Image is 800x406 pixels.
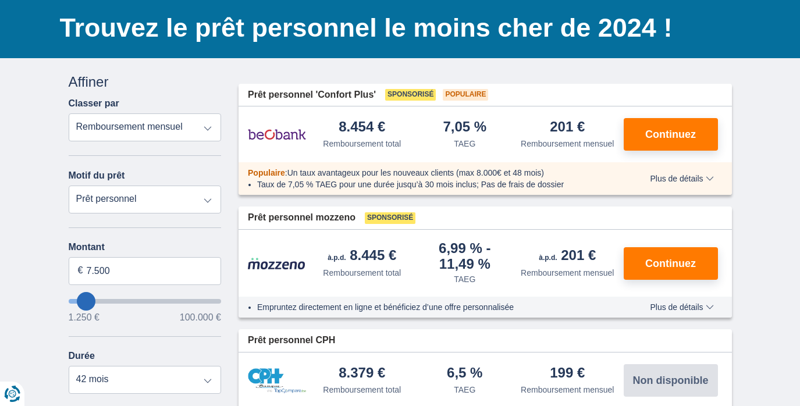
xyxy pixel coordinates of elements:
div: 6,5 % [447,366,482,382]
span: Continuez [645,129,696,140]
div: Remboursement total [323,267,401,279]
div: TAEG [454,273,475,285]
div: 201 € [550,120,585,136]
div: 199 € [550,366,585,382]
span: Sponsorisé [365,212,415,224]
span: Plus de détails [650,303,713,311]
div: Remboursement mensuel [521,138,614,149]
div: Remboursement mensuel [521,267,614,279]
span: € [78,264,83,277]
span: Populaire [443,89,488,101]
div: 6,99 % [418,241,512,271]
div: 8.445 € [328,248,396,265]
button: Non disponible [624,364,718,397]
div: Remboursement mensuel [521,384,614,396]
div: 7,05 % [443,120,486,136]
div: TAEG [454,138,475,149]
label: Montant [69,242,222,252]
img: pret personnel CPH Banque [248,368,306,393]
span: Continuez [645,258,696,269]
span: Prêt personnel 'Confort Plus' [248,88,376,102]
div: 8.454 € [339,120,385,136]
div: : [239,167,625,179]
div: TAEG [454,384,475,396]
div: Remboursement total [323,384,401,396]
button: Continuez [624,118,718,151]
label: Classer par [69,98,119,109]
img: pret personnel Mozzeno [248,257,306,270]
span: Non disponible [633,375,709,386]
span: Sponsorisé [385,89,436,101]
button: Plus de détails [641,302,722,312]
span: 100.000 € [180,313,221,322]
button: Continuez [624,247,718,280]
span: Un taux avantageux pour les nouveaux clients (max 8.000€ et 48 mois) [287,168,544,177]
span: 1.250 € [69,313,99,322]
label: Durée [69,351,95,361]
span: Populaire [248,168,285,177]
input: wantToBorrow [69,299,222,304]
div: Remboursement total [323,138,401,149]
li: Taux de 7,05 % TAEG pour une durée jusqu’à 30 mois inclus; Pas de frais de dossier [257,179,616,190]
h1: Trouvez le prêt personnel le moins cher de 2024 ! [60,10,732,46]
label: Motif du prêt [69,170,125,181]
button: Plus de détails [641,174,722,183]
img: pret personnel Beobank [248,120,306,149]
div: Affiner [69,72,222,92]
span: Prêt personnel mozzeno [248,211,355,225]
span: Prêt personnel CPH [248,334,335,347]
span: Plus de détails [650,174,713,183]
div: 201 € [539,248,596,265]
li: Empruntez directement en ligne et bénéficiez d’une offre personnalisée [257,301,616,313]
div: 8.379 € [339,366,385,382]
